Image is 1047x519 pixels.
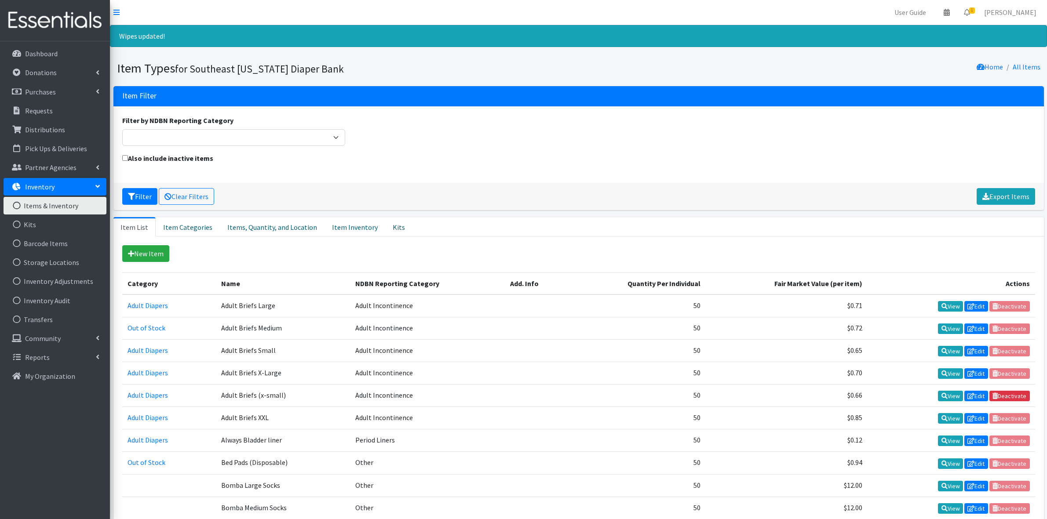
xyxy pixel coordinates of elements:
a: Edit [964,436,988,446]
td: Adult Briefs X-Large [216,362,350,384]
a: Edit [964,323,988,334]
p: Inventory [25,182,55,191]
a: 1 [957,4,977,21]
td: $0.85 [706,407,867,429]
p: Distributions [25,125,65,134]
a: Edit [964,368,988,379]
td: Bomba Medium Socks [216,497,350,519]
a: View [938,368,963,379]
a: Inventory Adjustments [4,272,106,290]
td: $0.94 [706,452,867,474]
a: View [938,301,963,312]
td: Adult Incontinence [350,294,505,317]
div: Wipes updated! [110,25,1047,47]
td: $0.71 [706,294,867,317]
a: View [938,503,963,514]
td: 50 [569,339,706,362]
td: 50 [569,407,706,429]
a: Purchases [4,83,106,101]
a: Storage Locations [4,254,106,271]
a: Inventory Audit [4,292,106,309]
p: Dashboard [25,49,58,58]
td: Adult Incontinence [350,407,505,429]
td: 50 [569,362,706,384]
td: $12.00 [706,474,867,497]
a: Inventory [4,178,106,196]
a: Export Items [977,188,1035,205]
a: Adult Diapers [128,436,168,444]
a: Deactivate [989,391,1030,401]
a: Kits [4,216,106,233]
a: Donations [4,64,106,81]
button: Filter [122,188,157,205]
p: Partner Agencies [25,163,77,172]
td: 50 [569,497,706,519]
td: $0.72 [706,317,867,339]
td: Adult Briefs XXL [216,407,350,429]
span: 1 [969,7,975,14]
small: for Southeast [US_STATE] Diaper Bank [175,62,344,75]
a: Reports [4,348,106,366]
td: $0.12 [706,429,867,452]
td: 50 [569,474,706,497]
td: Other [350,497,505,519]
a: Adult Diapers [128,301,168,310]
a: Edit [964,391,988,401]
td: Adult Briefs Medium [216,317,350,339]
img: HumanEssentials [4,6,106,35]
th: Add. Info [505,272,569,294]
input: Also include inactive items [122,155,128,161]
td: Adult Incontinence [350,362,505,384]
a: All Items [1013,62,1040,71]
a: View [938,458,963,469]
a: View [938,481,963,491]
td: $12.00 [706,497,867,519]
a: Distributions [4,121,106,138]
a: Adult Diapers [128,346,168,355]
a: Community [4,330,106,347]
a: Requests [4,102,106,120]
th: Actions [868,272,1035,294]
th: Quantity Per Individual [569,272,706,294]
label: Also include inactive items [122,153,213,163]
td: Period Liners [350,429,505,452]
h3: Item Filter [122,91,157,101]
th: Fair Market Value (per item) [706,272,867,294]
a: Home [977,62,1003,71]
a: Kits [385,217,412,236]
h1: Item Types [117,61,576,76]
a: Pick Ups & Deliveries [4,140,106,157]
label: Filter by NDBN Reporting Category [122,115,233,126]
a: Edit [964,503,988,514]
th: Name [216,272,350,294]
a: Transfers [4,311,106,328]
a: Edit [964,301,988,312]
td: Bed Pads (Disposable) [216,452,350,474]
a: Adult Diapers [128,391,168,399]
a: Item Categories [156,217,220,236]
a: View [938,323,963,334]
td: 50 [569,317,706,339]
a: View [938,413,963,424]
a: My Organization [4,367,106,385]
th: Category [122,272,216,294]
td: $0.70 [706,362,867,384]
td: Adult Briefs Small [216,339,350,362]
a: Edit [964,458,988,469]
td: 50 [569,429,706,452]
a: Item List [113,217,156,236]
td: Adult Incontinence [350,339,505,362]
a: Partner Agencies [4,159,106,176]
a: Barcode Items [4,235,106,252]
a: View [938,391,963,401]
a: User Guide [887,4,933,21]
td: Other [350,452,505,474]
p: Pick Ups & Deliveries [25,144,87,153]
a: Items, Quantity, and Location [220,217,325,236]
td: Always Bladder liner [216,429,350,452]
th: NDBN Reporting Category [350,272,505,294]
td: Bomba Large Socks [216,474,350,497]
a: Item Inventory [325,217,385,236]
p: Requests [25,106,53,115]
td: $0.65 [706,339,867,362]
